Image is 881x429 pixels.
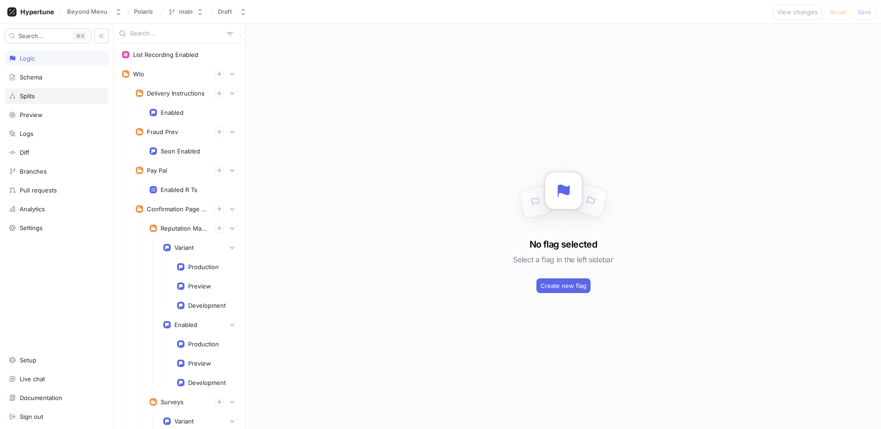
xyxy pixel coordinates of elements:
[67,8,107,16] div: Beyond Menu
[73,31,87,40] div: K
[63,4,126,19] button: Beyond Menu
[20,394,62,401] div: Documentation
[773,5,822,19] button: View changes
[20,205,45,213] div: Analytics
[161,398,184,406] div: Surveys
[20,224,43,231] div: Settings
[174,321,197,328] div: Enabled
[174,418,194,425] div: Variant
[134,8,153,15] span: Polaris
[777,9,818,15] span: View changes
[174,244,194,251] div: Variant
[188,379,226,386] div: Development
[20,130,33,137] div: Logs
[147,90,205,97] div: Delivery Instructions
[147,167,167,174] div: Pay Pal
[161,147,200,155] div: Seon Enabled
[188,302,226,309] div: Development
[513,251,613,268] h5: Select a flag in the left sidebar
[188,340,219,348] div: Production
[20,186,57,194] div: Pull requests
[825,5,850,19] button: Reset
[147,128,178,135] div: Fraud Prev
[18,33,44,39] span: Search...
[20,375,45,383] div: Live chat
[133,51,198,58] div: List Recording Enabled
[20,111,43,119] div: Preview
[188,360,211,367] div: Preview
[161,109,184,116] div: Enabled
[853,5,875,19] button: Save
[5,390,109,406] a: Documentation
[20,356,36,364] div: Setup
[20,55,35,62] div: Logic
[20,92,35,100] div: Splits
[130,29,223,38] input: Search...
[530,237,597,251] h3: No flag selected
[20,149,29,156] div: Diff
[218,8,232,16] div: Draft
[188,282,211,290] div: Preview
[5,28,91,43] button: Search...K
[161,225,207,232] div: Reputation Management
[188,263,219,271] div: Production
[133,70,144,78] div: Wlo
[164,4,207,19] button: main
[20,413,43,420] div: Sign out
[147,205,207,213] div: Confirmation Page Experiments
[161,186,197,193] div: Enabled R Ts
[20,73,42,81] div: Schema
[20,168,47,175] div: Branches
[541,283,586,288] span: Create new flag
[214,4,251,19] button: Draft
[536,278,591,293] button: Create new flag
[830,9,846,15] span: Reset
[179,8,193,16] div: main
[858,9,871,15] span: Save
